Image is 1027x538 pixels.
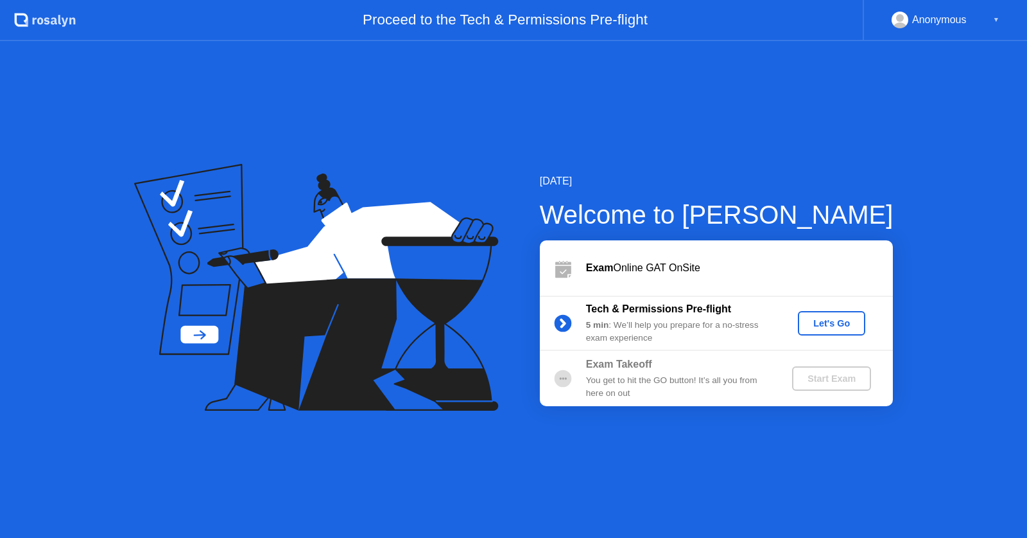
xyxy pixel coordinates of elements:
div: Let's Go [803,318,860,328]
button: Let's Go [798,311,865,336]
div: : We’ll help you prepare for a no-stress exam experience [586,319,771,345]
div: ▼ [993,12,999,28]
div: Welcome to [PERSON_NAME] [540,195,893,234]
button: Start Exam [792,366,871,391]
b: 5 min [586,320,609,330]
div: You get to hit the GO button! It’s all you from here on out [586,374,771,400]
b: Exam [586,262,614,273]
div: Online GAT OnSite [586,260,893,276]
b: Exam Takeoff [586,359,652,370]
div: Anonymous [912,12,967,28]
div: [DATE] [540,174,893,189]
b: Tech & Permissions Pre-flight [586,303,731,314]
div: Start Exam [797,373,866,384]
